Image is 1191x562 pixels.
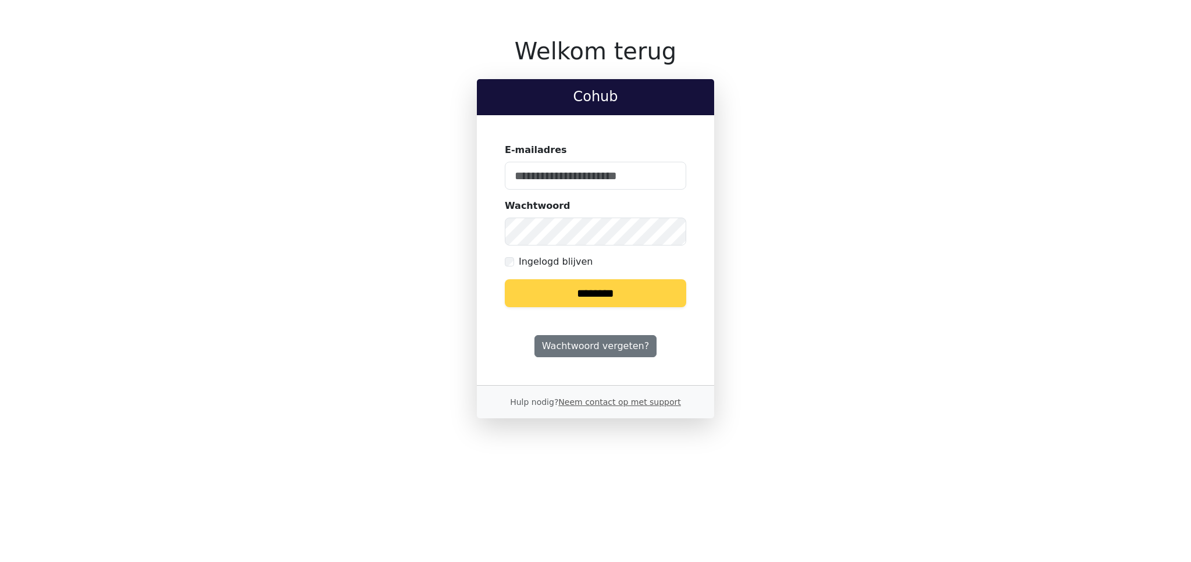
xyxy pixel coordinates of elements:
small: Hulp nodig? [510,397,681,407]
label: E-mailadres [505,143,567,157]
a: Wachtwoord vergeten? [534,335,657,357]
h2: Cohub [486,88,705,105]
a: Neem contact op met support [558,397,680,407]
label: Wachtwoord [505,199,570,213]
label: Ingelogd blijven [519,255,593,269]
h1: Welkom terug [477,37,714,65]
